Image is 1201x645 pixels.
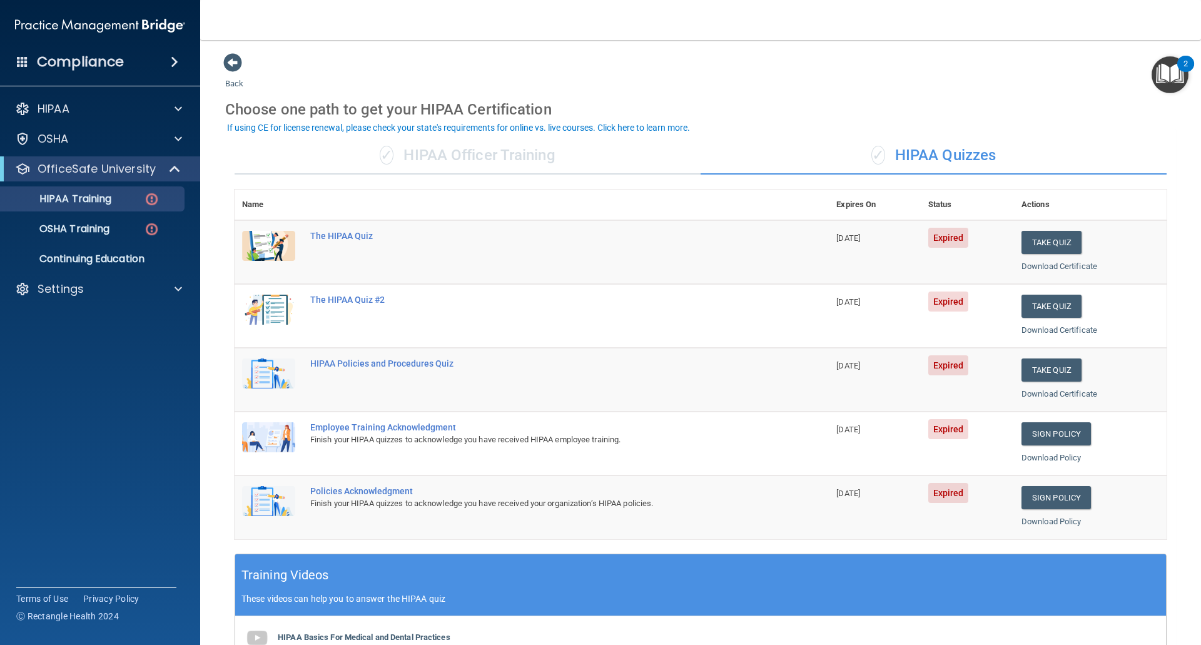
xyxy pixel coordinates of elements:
span: Expired [928,419,969,439]
b: HIPAA Basics For Medical and Dental Practices [278,632,450,642]
a: Back [225,64,243,88]
div: HIPAA Quizzes [701,137,1167,175]
a: Download Certificate [1021,325,1097,335]
th: Status [921,190,1014,220]
div: Finish your HIPAA quizzes to acknowledge you have received HIPAA employee training. [310,432,766,447]
div: Policies Acknowledgment [310,486,766,496]
span: [DATE] [836,489,860,498]
p: Continuing Education [8,253,179,265]
a: Sign Policy [1021,486,1091,509]
div: The HIPAA Quiz [310,231,766,241]
h4: Compliance [37,53,124,71]
img: danger-circle.6113f641.png [144,221,160,237]
span: Expired [928,355,969,375]
a: Settings [15,282,182,297]
a: Privacy Policy [83,592,139,605]
span: [DATE] [836,233,860,243]
th: Expires On [829,190,920,220]
th: Actions [1014,190,1167,220]
a: Download Certificate [1021,262,1097,271]
span: [DATE] [836,297,860,307]
button: If using CE for license renewal, please check your state's requirements for online vs. live cours... [225,121,692,134]
div: Employee Training Acknowledgment [310,422,766,432]
a: Download Certificate [1021,389,1097,399]
div: Choose one path to get your HIPAA Certification [225,91,1176,128]
a: Download Policy [1021,517,1082,526]
p: OfficeSafe University [38,161,156,176]
button: Take Quiz [1021,358,1082,382]
img: danger-circle.6113f641.png [144,191,160,207]
div: 2 [1183,64,1188,80]
img: PMB logo [15,13,185,38]
span: Expired [928,483,969,503]
a: Sign Policy [1021,422,1091,445]
button: Open Resource Center, 2 new notifications [1152,56,1188,93]
p: OSHA [38,131,69,146]
span: [DATE] [836,425,860,434]
span: Ⓒ Rectangle Health 2024 [16,610,119,622]
span: Expired [928,228,969,248]
span: ✓ [871,146,885,165]
button: Take Quiz [1021,295,1082,318]
p: OSHA Training [8,223,109,235]
div: If using CE for license renewal, please check your state's requirements for online vs. live cours... [227,123,690,132]
span: ✓ [380,146,393,165]
th: Name [235,190,303,220]
p: Settings [38,282,84,297]
p: HIPAA [38,101,69,116]
a: Download Policy [1021,453,1082,462]
span: Expired [928,292,969,312]
div: HIPAA Officer Training [235,137,701,175]
button: Take Quiz [1021,231,1082,254]
div: HIPAA Policies and Procedures Quiz [310,358,766,368]
span: [DATE] [836,361,860,370]
p: These videos can help you to answer the HIPAA quiz [241,594,1160,604]
a: Terms of Use [16,592,68,605]
a: OSHA [15,131,182,146]
div: The HIPAA Quiz #2 [310,295,766,305]
a: OfficeSafe University [15,161,181,176]
p: HIPAA Training [8,193,111,205]
a: HIPAA [15,101,182,116]
div: Finish your HIPAA quizzes to acknowledge you have received your organization’s HIPAA policies. [310,496,766,511]
h5: Training Videos [241,564,329,586]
